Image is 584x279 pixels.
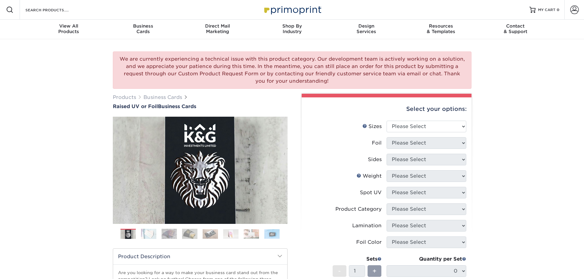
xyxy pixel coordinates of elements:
iframe: Google Customer Reviews [2,260,52,277]
img: Business Cards 05 [203,229,218,239]
span: Design [329,23,404,29]
a: Products [113,94,136,100]
div: Spot UV [360,189,382,196]
div: Industry [255,23,329,34]
div: Lamination [352,222,382,229]
img: Business Cards 06 [223,229,239,239]
a: Raised UV or FoilBusiness Cards [113,104,288,109]
span: - [338,266,341,276]
span: Contact [478,23,553,29]
img: Business Cards 07 [244,229,259,239]
span: MY CART [538,7,555,13]
div: Quantity per Set [387,255,466,263]
img: Raised UV or Foil 01 [113,83,288,258]
span: Shop By [255,23,329,29]
img: Business Cards 04 [182,228,197,239]
a: DesignServices [329,20,404,39]
a: Shop ByIndustry [255,20,329,39]
h2: Product Description [113,249,287,264]
div: Foil Color [356,239,382,246]
span: View All [32,23,106,29]
div: Marketing [180,23,255,34]
div: & Support [478,23,553,34]
a: Contact& Support [478,20,553,39]
div: Sizes [362,123,382,130]
a: View AllProducts [32,20,106,39]
div: Sets [333,255,382,263]
h1: Business Cards [113,104,288,109]
a: Direct MailMarketing [180,20,255,39]
img: Business Cards 03 [162,228,177,239]
div: Foil [372,139,382,147]
div: Product Category [335,205,382,213]
div: Sides [368,156,382,163]
span: 0 [557,8,559,12]
div: Select your options: [307,97,467,121]
img: Business Cards 01 [120,227,136,242]
a: Resources& Templates [404,20,478,39]
div: We are currently experiencing a technical issue with this product category. Our development team ... [113,51,471,89]
span: Direct Mail [180,23,255,29]
a: BusinessCards [106,20,180,39]
div: Cards [106,23,180,34]
div: & Templates [404,23,478,34]
div: Weight [357,172,382,180]
img: Business Cards 08 [264,229,280,239]
span: Resources [404,23,478,29]
img: Primoprint [261,3,323,16]
span: Business [106,23,180,29]
span: + [372,266,376,276]
span: Raised UV or Foil [113,104,158,109]
input: SEARCH PRODUCTS..... [25,6,85,13]
a: Business Cards [143,94,182,100]
div: Products [32,23,106,34]
div: Services [329,23,404,34]
img: Business Cards 02 [141,228,156,239]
